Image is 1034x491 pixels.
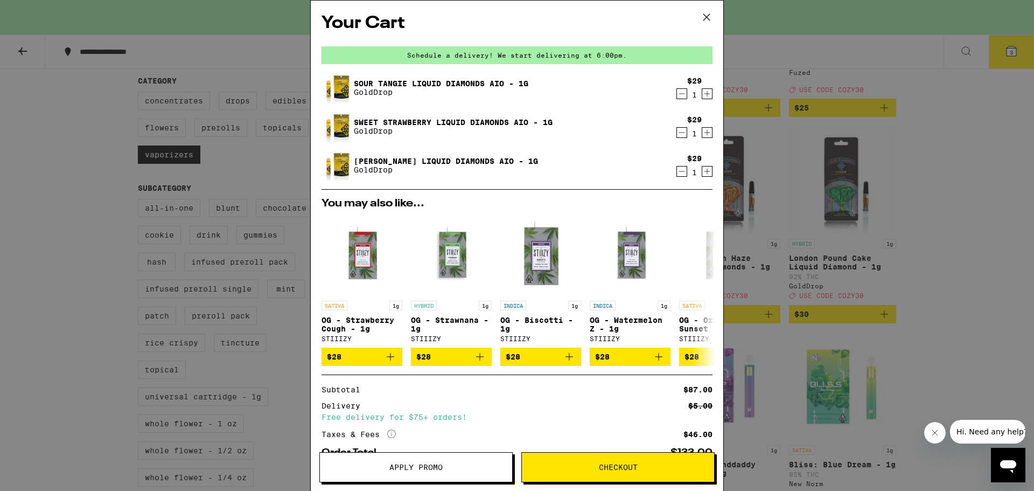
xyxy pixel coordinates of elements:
p: GoldDrop [354,165,538,174]
h2: You may also like... [322,198,712,209]
div: Taxes & Fees [322,430,396,439]
a: Sweet Strawberry Liquid Diamonds AIO - 1g [354,118,553,127]
div: STIIIZY [411,335,492,342]
img: STIIIZY - OG - Strawberry Cough - 1g [322,215,402,295]
div: $29 [687,77,702,85]
img: STIIIZY - OG - Orange Sunset - 1g [679,215,760,295]
div: 1 [687,129,702,138]
div: Schedule a delivery! We start delivering at 6:00pm. [322,46,712,64]
button: Add to bag [500,348,581,366]
button: Add to bag [679,348,760,366]
div: Delivery [322,402,368,410]
a: Sour Tangie Liquid Diamonds AIO - 1g [354,79,528,88]
p: OG - Strawnana - 1g [411,316,492,333]
iframe: Message from company [950,420,1025,444]
a: Open page for OG - Strawberry Cough - 1g from STIIIZY [322,215,402,348]
img: King Louis Liquid Diamonds AIO - 1g [322,149,352,182]
div: $29 [687,115,702,124]
div: $5.00 [688,402,712,410]
button: Checkout [521,452,715,482]
p: OG - Strawberry Cough - 1g [322,316,402,333]
img: Sweet Strawberry Liquid Diamonds AIO - 1g [322,110,352,143]
div: $29 [687,154,702,163]
p: 1g [479,301,492,310]
p: GoldDrop [354,127,553,135]
p: OG - Watermelon Z - 1g [590,316,670,333]
div: STIIIZY [322,335,402,342]
img: Sour Tangie Liquid Diamonds AIO - 1g [322,71,352,104]
img: STIIIZY - OG - Watermelon Z - 1g [590,215,670,295]
div: $133.00 [670,448,712,458]
img: STIIIZY - OG - Biscotti - 1g [500,215,581,295]
span: $28 [684,352,699,361]
span: $28 [506,352,520,361]
iframe: Button to launch messaging window [991,448,1025,482]
button: Add to bag [322,348,402,366]
button: Increment [702,88,712,99]
span: $28 [416,352,431,361]
div: Free delivery for $75+ orders! [322,413,712,421]
p: OG - Orange Sunset - 1g [679,316,760,333]
img: STIIIZY - OG - Strawnana - 1g [411,215,492,295]
p: SATIVA [679,301,705,310]
button: Decrement [676,127,687,138]
div: 1 [687,91,702,99]
p: 1g [389,301,402,310]
button: Add to bag [411,348,492,366]
div: $87.00 [683,386,712,393]
p: 1g [568,301,581,310]
iframe: Close message [924,422,946,444]
a: Open page for OG - Strawnana - 1g from STIIIZY [411,215,492,348]
p: OG - Biscotti - 1g [500,316,581,333]
div: STIIIZY [590,335,670,342]
button: Decrement [676,88,687,99]
p: INDICA [590,301,616,310]
p: HYBRID [411,301,437,310]
div: 1 [687,168,702,177]
span: Hi. Need any help? [6,8,78,16]
div: Order Total [322,448,384,458]
h2: Your Cart [322,11,712,36]
div: Subtotal [322,386,368,393]
p: GoldDrop [354,88,528,96]
div: STIIIZY [679,335,760,342]
p: SATIVA [322,301,347,310]
button: Add to bag [590,348,670,366]
p: INDICA [500,301,526,310]
div: $46.00 [683,431,712,438]
span: $28 [595,352,610,361]
a: Open page for OG - Orange Sunset - 1g from STIIIZY [679,215,760,348]
a: [PERSON_NAME] Liquid Diamonds AIO - 1g [354,157,538,165]
button: Increment [702,127,712,138]
span: Checkout [599,464,638,471]
a: Open page for OG - Biscotti - 1g from STIIIZY [500,215,581,348]
button: Apply Promo [319,452,513,482]
a: Open page for OG - Watermelon Z - 1g from STIIIZY [590,215,670,348]
button: Increment [702,166,712,177]
span: Apply Promo [389,464,443,471]
button: Decrement [676,166,687,177]
span: $28 [327,352,341,361]
div: STIIIZY [500,335,581,342]
p: 1g [658,301,670,310]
